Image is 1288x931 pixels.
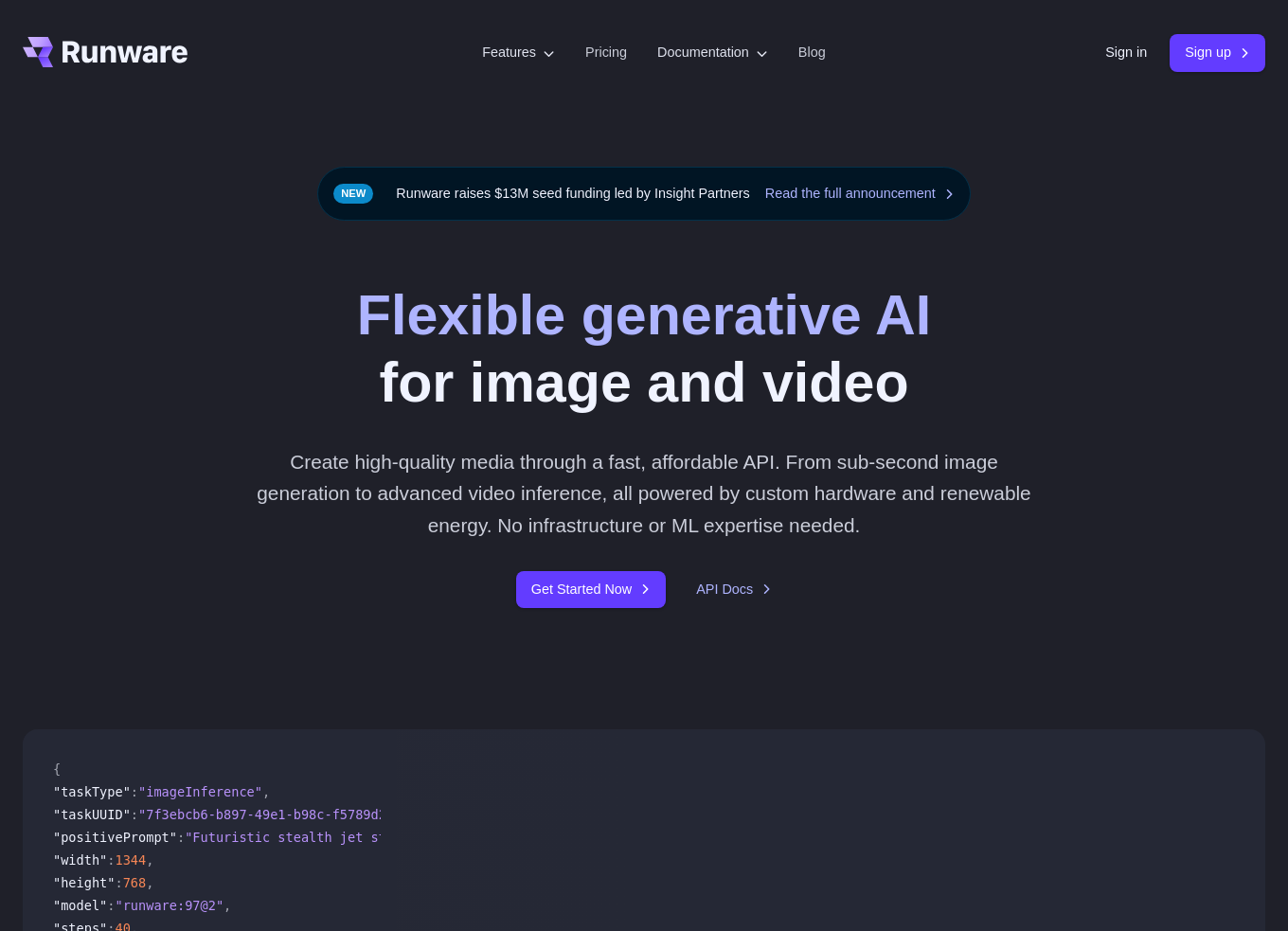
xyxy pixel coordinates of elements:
[185,830,890,845] span: "Futuristic stealth jet streaking through a neon-lit cityscape with glowing purple exhaust"
[146,875,153,890] span: ,
[53,761,61,777] span: {
[1170,34,1265,71] a: Sign up
[482,42,555,63] label: Features
[53,830,177,845] span: "positivePrompt"
[138,807,433,822] span: "7f3ebcb6-b897-49e1-b98c-f5789d2d40d7"
[131,807,138,822] span: :
[123,875,147,890] span: 768
[357,283,931,347] strong: Flexible generative AI
[115,875,122,890] span: :
[53,852,107,868] span: "width"
[516,571,666,608] a: Get Started Now
[585,42,627,63] a: Pricing
[107,898,115,913] span: :
[246,446,1042,541] p: Create high-quality media through a fast, affordable API. From sub-second image generation to adv...
[53,898,107,913] span: "model"
[53,875,115,890] span: "height"
[23,37,188,67] a: Ir a /
[765,183,955,205] a: Read the full announcement
[115,898,224,913] span: "runware:97@2"
[1105,42,1147,63] a: Sign in
[138,784,262,799] span: "imageInference"
[357,281,931,416] h1: for image and video
[146,852,153,868] span: ,
[107,852,115,868] span: :
[798,42,826,63] a: Blog
[115,852,146,868] span: 1344
[657,42,768,63] label: Documentation
[53,807,131,822] span: "taskUUID"
[177,830,185,845] span: :
[317,167,971,221] div: Runware raises $13M seed funding led by Insight Partners
[131,784,138,799] span: :
[262,784,270,799] span: ,
[696,579,772,600] a: API Docs
[53,784,131,799] span: "taskType"
[224,898,231,913] span: ,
